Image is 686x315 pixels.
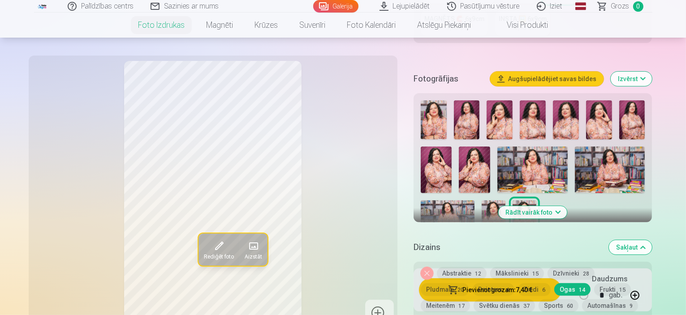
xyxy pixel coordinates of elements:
[458,303,465,309] span: 17
[542,287,545,293] span: 6
[583,271,589,277] span: 28
[457,287,464,293] span: 20
[245,253,262,260] span: Aizstāt
[244,13,289,38] a: Krūzes
[195,13,244,38] a: Magnēti
[518,283,551,296] button: Ziedi6
[523,303,530,309] span: 37
[548,267,595,280] button: Dzīvnieki28
[336,13,406,38] a: Foto kalendāri
[609,240,652,255] button: Sakļaut
[633,1,643,12] span: 0
[490,72,604,86] button: Augšupielādējiet savas bildes
[421,283,469,296] button: Pludmale20
[532,271,539,277] span: 15
[630,303,633,309] span: 9
[567,303,573,309] span: 60
[421,299,470,312] button: Meitenēm17
[499,206,567,219] button: Rādīt vairāk foto
[38,4,47,9] img: /fa1
[475,271,481,277] span: 12
[414,73,483,85] h5: Fotogrāfijas
[611,1,630,12] span: Grozs
[239,233,267,266] button: Aizstāt
[437,267,487,280] button: Abstraktie12
[506,287,509,293] span: 4
[594,283,631,296] button: Frukti15
[204,253,234,260] span: Rediģēt foto
[289,13,336,38] a: Suvenīri
[127,13,195,38] a: Foto izdrukas
[554,283,591,296] button: Ogas14
[490,267,544,280] button: Mākslinieki15
[579,287,585,293] span: 14
[406,13,482,38] a: Atslēgu piekariņi
[198,233,239,266] button: Rediģēt foto
[619,287,626,293] span: 15
[474,299,535,312] button: Svētku dienās37
[473,283,514,296] button: Dzintars4
[414,241,602,254] h5: Dizains
[482,13,559,38] a: Visi produkti
[539,299,578,312] button: Sports60
[582,299,638,312] button: Automašīnas9
[611,72,652,86] button: Izvērst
